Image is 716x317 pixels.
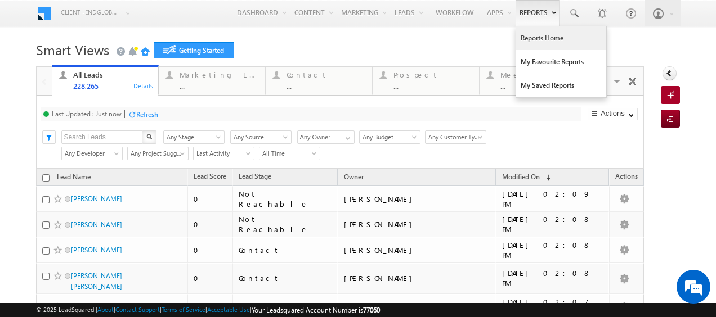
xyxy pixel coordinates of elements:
[71,271,122,291] a: [PERSON_NAME] [PERSON_NAME]
[207,306,250,313] a: Acceptable Use
[259,148,316,158] span: All Time
[52,65,159,96] a: All Leads228,265Details
[502,297,605,317] div: [DATE] 02:07 PM
[297,130,355,144] input: Type to Search
[393,70,472,79] div: Prospect
[239,273,333,283] div: Contact
[158,67,266,95] a: Marketing Leads...
[363,306,380,314] span: 77060
[163,130,225,144] div: Lead Stage Filter
[127,146,187,160] div: Project Suggested Filter
[259,147,320,160] a: All Time
[500,81,579,90] div: ...
[230,130,292,144] a: Any Source
[359,130,419,144] div: Budget Filter
[128,148,185,158] span: Any Project Suggested
[344,273,491,283] div: [PERSON_NAME]
[194,245,227,255] div: 0
[36,40,109,58] span: Smart Views
[344,219,491,229] div: [PERSON_NAME]
[231,132,288,142] span: Any Source
[61,7,120,18] span: Client - indglobal1 (77060)
[71,194,122,203] a: [PERSON_NAME]
[188,170,232,185] a: Lead Score
[194,273,227,283] div: 0
[344,245,491,255] div: [PERSON_NAME]
[425,130,485,144] div: Customer Type Filter
[127,147,189,160] a: Any Project Suggested
[73,70,152,79] div: All Leads
[344,173,364,181] span: Owner
[239,189,333,209] div: Not Reachable
[194,172,226,180] span: Lead Score
[194,219,227,229] div: 0
[516,50,606,74] a: My Favourite Reports
[502,173,540,181] span: Modified On
[71,220,122,229] a: [PERSON_NAME]
[146,134,152,139] img: Search
[287,70,365,79] div: Contact
[180,70,258,79] div: Marketing Leads
[393,81,472,90] div: ...
[193,147,254,160] a: Last Activity
[61,147,123,160] a: Any Developer
[97,306,114,313] a: About
[265,67,373,95] a: Contact...
[426,132,482,142] span: Any Customer Type
[239,172,271,180] span: Lead Stage
[500,70,579,79] div: Meeting
[71,246,122,254] a: [PERSON_NAME]
[239,245,333,255] div: Contact
[588,108,638,120] button: Actions
[162,306,205,313] a: Terms of Service
[502,189,605,209] div: [DATE] 02:09 PM
[239,302,333,312] div: Contact
[372,67,480,95] a: Prospect...
[542,173,551,182] span: (sorted descending)
[610,170,643,185] span: Actions
[154,42,234,58] a: Getting Started
[239,214,333,234] div: Not Reachable
[233,170,277,185] a: Lead Stage
[502,268,605,288] div: [DATE] 02:08 PM
[42,174,50,182] input: Check all records
[36,305,380,315] span: © 2025 LeadSquared | | | | |
[344,302,491,312] div: [PERSON_NAME]
[287,81,365,90] div: ...
[502,214,605,234] div: [DATE] 02:08 PM
[339,131,353,142] a: Show All Items
[61,146,122,160] div: Developer Filter
[163,130,225,144] a: Any Stage
[297,130,353,144] div: Owner Filter
[425,130,486,144] a: Any Customer Type
[51,171,96,185] a: Lead Name
[62,148,119,158] span: Any Developer
[230,130,292,144] div: Lead Source Filter
[133,80,154,90] div: Details
[252,306,380,314] span: Your Leadsquared Account Number is
[61,130,143,144] input: Search Leads
[479,67,587,95] a: Meeting...
[516,26,606,50] a: Reports Home
[136,110,158,119] div: Refresh
[502,240,605,260] div: [DATE] 02:08 PM
[164,132,221,142] span: Any Stage
[73,81,152,90] div: 228,265
[496,170,556,185] a: Modified On (sorted descending)
[115,306,160,313] a: Contact Support
[194,302,227,312] div: 0
[344,194,491,204] div: [PERSON_NAME]
[52,110,122,118] div: Last Updated : Just now
[359,130,420,144] a: Any Budget
[180,81,258,90] div: ...
[516,74,606,97] a: My Saved Reports
[194,194,227,204] div: 0
[194,148,250,158] span: Last Activity
[360,132,417,142] span: Any Budget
